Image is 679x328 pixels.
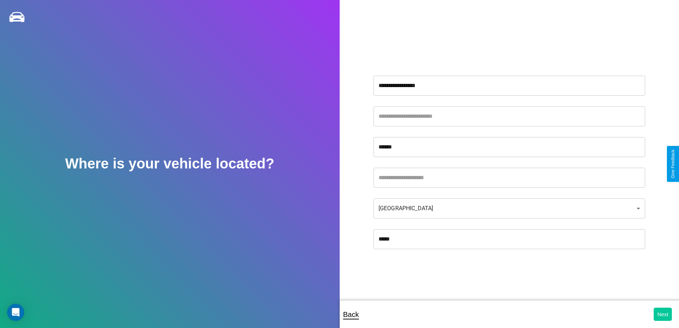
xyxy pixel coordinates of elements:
[7,304,24,321] div: Open Intercom Messenger
[374,198,645,218] div: [GEOGRAPHIC_DATA]
[343,308,359,321] p: Back
[654,308,672,321] button: Next
[670,150,675,178] div: Give Feedback
[65,156,274,172] h2: Where is your vehicle located?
